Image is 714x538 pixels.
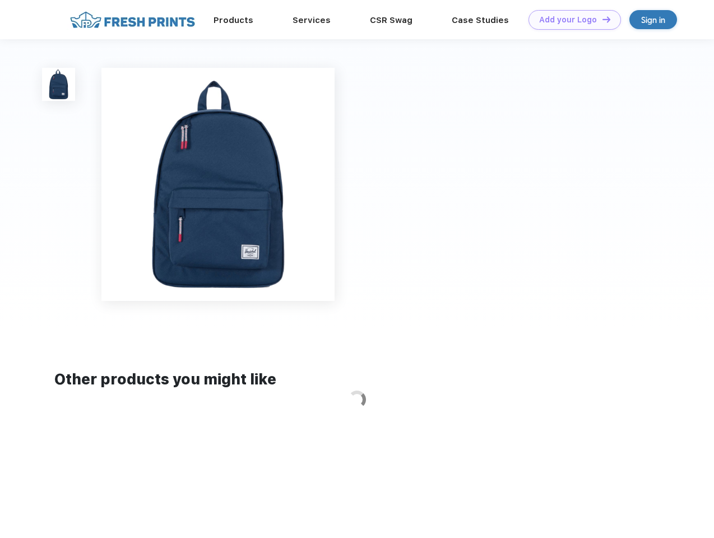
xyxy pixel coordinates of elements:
[629,10,677,29] a: Sign in
[539,15,597,25] div: Add your Logo
[602,16,610,22] img: DT
[641,13,665,26] div: Sign in
[42,68,75,101] img: func=resize&h=100
[54,369,659,391] div: Other products you might like
[101,68,335,301] img: func=resize&h=640
[67,10,198,30] img: fo%20logo%202.webp
[214,15,253,25] a: Products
